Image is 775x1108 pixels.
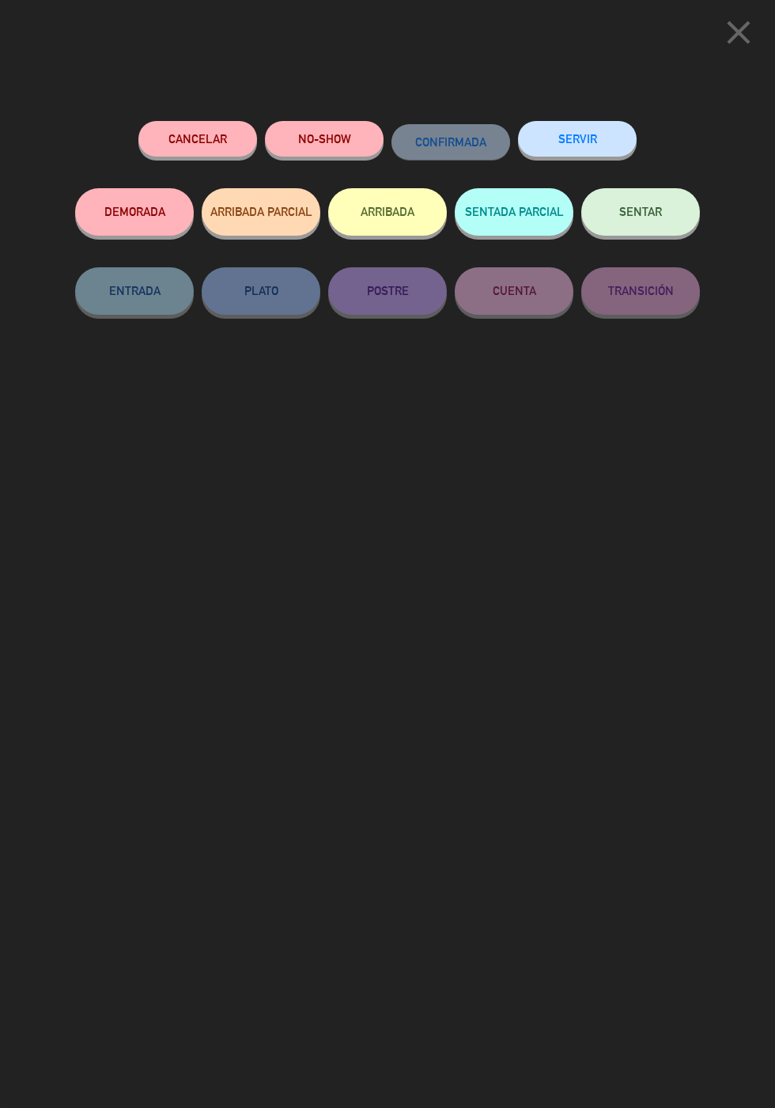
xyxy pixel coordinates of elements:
button: close [714,12,763,59]
button: DEMORADA [75,188,194,236]
span: ARRIBADA PARCIAL [210,205,312,218]
button: POSTRE [328,267,447,315]
button: CONFIRMADA [391,124,510,160]
button: SERVIR [518,121,637,157]
button: Cancelar [138,121,257,157]
button: SENTAR [581,188,700,236]
button: ENTRADA [75,267,194,315]
button: TRANSICIÓN [581,267,700,315]
button: ARRIBADA PARCIAL [202,188,320,236]
button: ARRIBADA [328,188,447,236]
button: PLATO [202,267,320,315]
i: close [719,13,758,52]
span: SENTAR [619,205,662,218]
span: CONFIRMADA [415,135,486,149]
button: NO-SHOW [265,121,384,157]
button: SENTADA PARCIAL [455,188,573,236]
button: CUENTA [455,267,573,315]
